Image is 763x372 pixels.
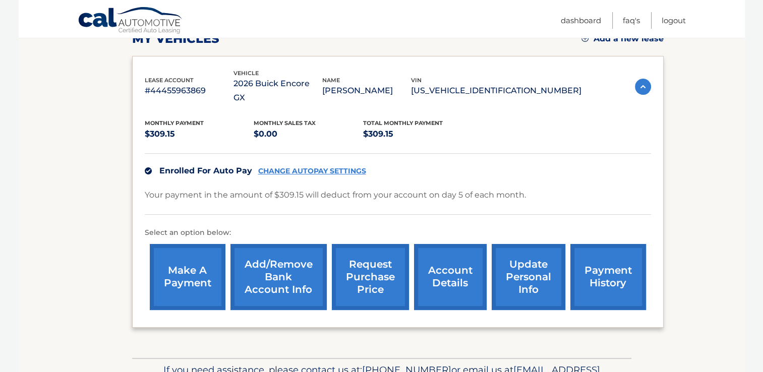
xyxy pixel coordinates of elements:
a: Logout [662,12,686,29]
p: [US_VEHICLE_IDENTIFICATION_NUMBER] [411,84,581,98]
img: add.svg [581,35,589,42]
span: name [322,77,340,84]
a: request purchase price [332,244,409,310]
a: CHANGE AUTOPAY SETTINGS [258,167,366,175]
a: Add a new lease [581,34,664,44]
p: #44455963869 [145,84,233,98]
a: Dashboard [561,12,601,29]
a: Add/Remove bank account info [230,244,327,310]
img: accordion-active.svg [635,79,651,95]
p: $309.15 [363,127,473,141]
p: [PERSON_NAME] [322,84,411,98]
a: account details [414,244,487,310]
p: $309.15 [145,127,254,141]
span: Monthly Payment [145,119,204,127]
h2: my vehicles [132,31,219,46]
span: Total Monthly Payment [363,119,443,127]
span: Monthly sales Tax [254,119,316,127]
img: check.svg [145,167,152,174]
p: Your payment in the amount of $309.15 will deduct from your account on day 5 of each month. [145,188,526,202]
a: update personal info [492,244,565,310]
span: Enrolled For Auto Pay [159,166,252,175]
p: Select an option below: [145,227,651,239]
span: vin [411,77,422,84]
a: FAQ's [623,12,640,29]
a: payment history [570,244,646,310]
span: vehicle [233,70,259,77]
a: Cal Automotive [78,7,184,36]
span: lease account [145,77,194,84]
a: make a payment [150,244,225,310]
p: $0.00 [254,127,363,141]
p: 2026 Buick Encore GX [233,77,322,105]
